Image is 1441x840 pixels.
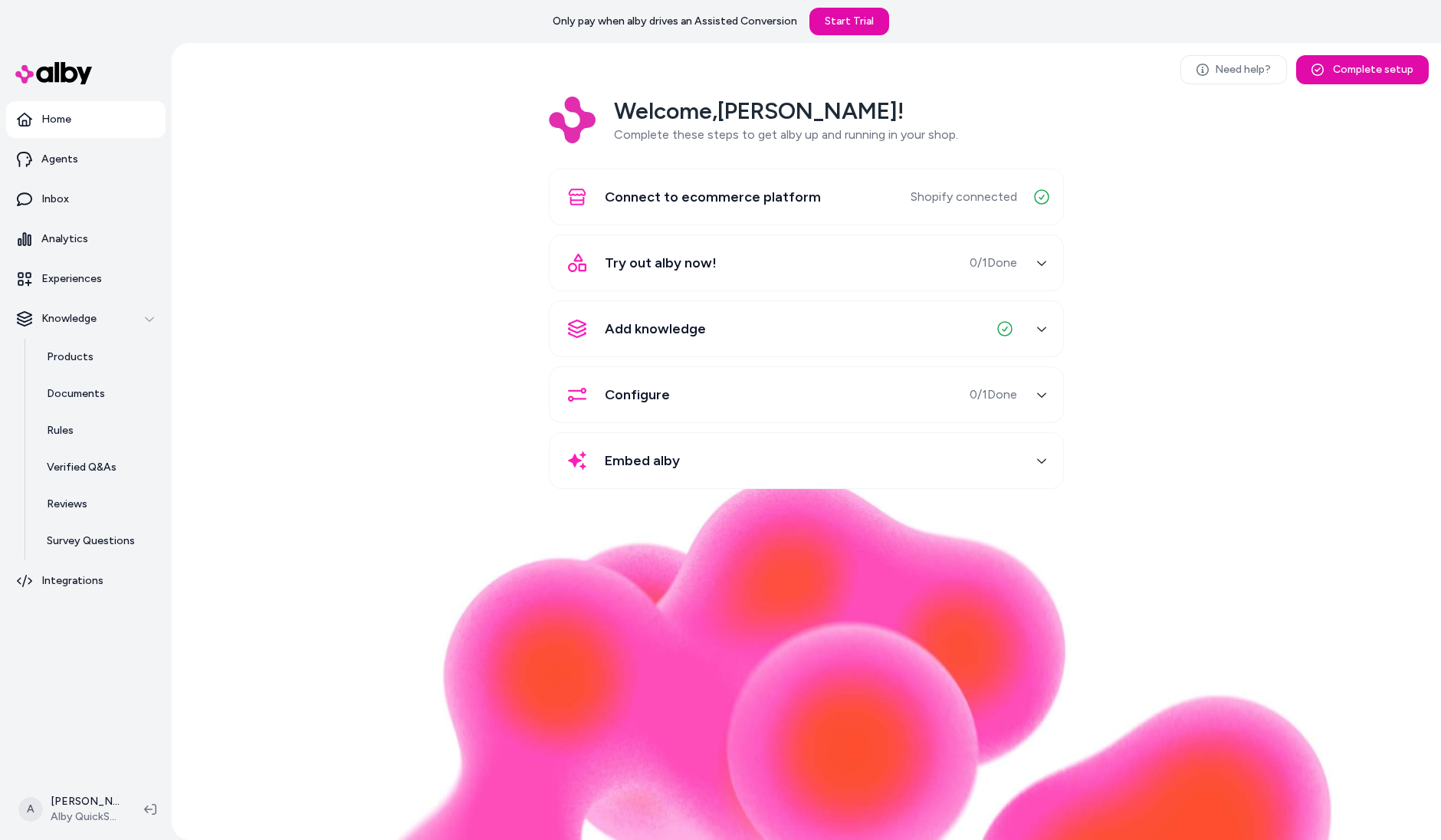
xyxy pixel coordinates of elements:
a: Reviews [31,486,166,523]
img: alby Bubble [279,474,1334,840]
h2: Welcome, [PERSON_NAME] ! [614,97,958,126]
span: Shopify connected [911,188,1017,206]
span: Configure [605,384,670,405]
span: Connect to ecommerce platform [605,186,821,208]
button: A[PERSON_NAME]Alby QuickStart Store [9,785,132,834]
p: Home [41,112,71,127]
p: Documents [47,386,105,402]
a: Start Trial [809,8,889,35]
button: Try out alby now!0/1Done [559,244,1054,281]
button: Add knowledge [559,310,1054,347]
a: Rules [31,412,166,449]
span: Embed alby [605,450,680,471]
span: Try out alby now! [605,252,717,274]
button: Connect to ecommerce platformShopify connected [559,179,1054,215]
span: 0 / 1 Done [970,254,1017,272]
p: Experiences [41,271,102,287]
p: Integrations [41,573,103,589]
p: Inbox [41,192,69,207]
a: Products [31,339,166,376]
img: alby Logo [15,62,92,84]
p: [PERSON_NAME] [51,794,120,809]
a: Inbox [6,181,166,218]
a: Documents [31,376,166,412]
p: Reviews [47,497,87,512]
p: Rules [47,423,74,438]
p: Knowledge [41,311,97,326]
p: Analytics [41,231,88,247]
img: Logo [549,97,596,143]
a: Integrations [6,563,166,599]
span: Alby QuickStart Store [51,809,120,825]
a: Home [6,101,166,138]
button: Embed alby [559,442,1054,479]
a: Verified Q&As [31,449,166,486]
a: Need help? [1180,55,1287,84]
p: Survey Questions [47,533,135,549]
a: Analytics [6,221,166,258]
button: Complete setup [1296,55,1429,84]
button: Knowledge [6,300,166,337]
button: Configure0/1Done [559,376,1054,413]
p: Only pay when alby drives an Assisted Conversion [553,14,797,29]
p: Agents [41,152,78,167]
a: Agents [6,141,166,178]
p: Products [47,349,94,365]
span: Complete these steps to get alby up and running in your shop. [614,127,958,142]
span: A [18,797,43,822]
a: Survey Questions [31,523,166,559]
span: Add knowledge [605,318,706,340]
p: Verified Q&As [47,460,117,475]
a: Experiences [6,261,166,297]
span: 0 / 1 Done [970,386,1017,404]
